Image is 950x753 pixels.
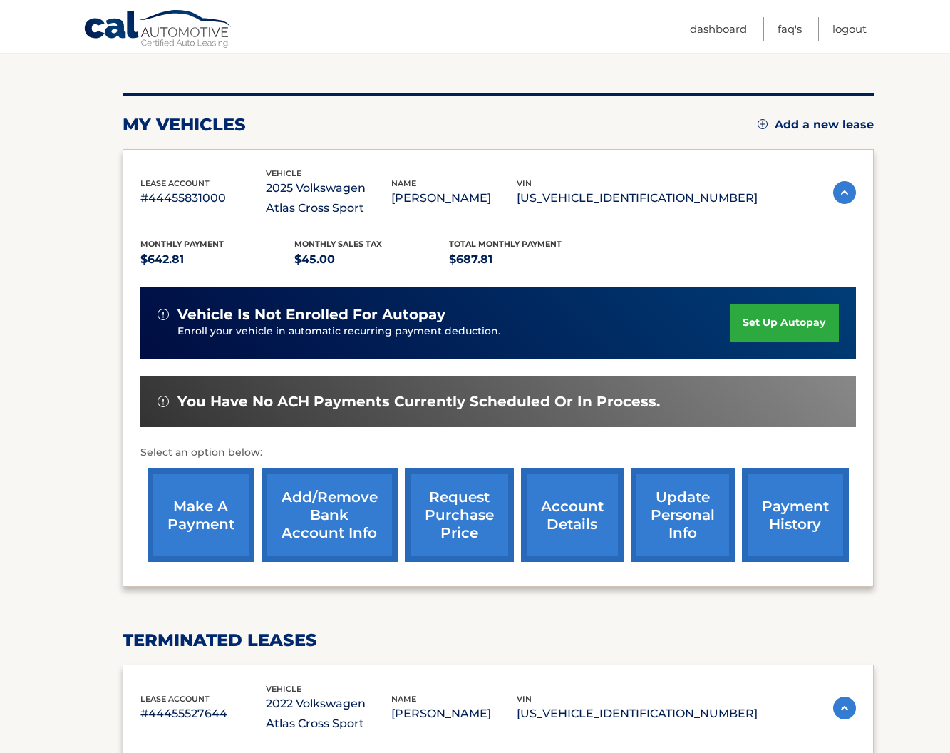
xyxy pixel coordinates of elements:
[391,178,416,188] span: name
[517,694,532,704] span: vin
[177,393,660,411] span: You have no ACH payments currently scheduled or in process.
[730,304,838,342] a: set up autopay
[521,468,624,562] a: account details
[742,468,849,562] a: payment history
[294,250,449,270] p: $45.00
[148,468,254,562] a: make a payment
[391,704,517,724] p: [PERSON_NAME]
[832,17,867,41] a: Logout
[262,468,398,562] a: Add/Remove bank account info
[123,114,246,135] h2: my vehicles
[517,188,758,208] p: [US_VEHICLE_IDENTIFICATION_NUMBER]
[140,178,210,188] span: lease account
[158,309,169,320] img: alert-white.svg
[758,118,874,132] a: Add a new lease
[391,694,416,704] span: name
[405,468,514,562] a: request purchase price
[266,178,391,218] p: 2025 Volkswagen Atlas Cross Sport
[266,684,301,694] span: vehicle
[294,239,382,249] span: Monthly sales Tax
[517,704,758,724] p: [US_VEHICLE_IDENTIFICATION_NUMBER]
[833,697,856,719] img: accordion-active.svg
[449,239,562,249] span: Total Monthly Payment
[140,444,856,461] p: Select an option below:
[123,630,874,651] h2: terminated leases
[833,181,856,204] img: accordion-active.svg
[266,168,301,178] span: vehicle
[140,188,266,208] p: #44455831000
[778,17,802,41] a: FAQ's
[140,694,210,704] span: lease account
[391,188,517,208] p: [PERSON_NAME]
[517,178,532,188] span: vin
[177,306,445,324] span: vehicle is not enrolled for autopay
[758,119,768,129] img: add.svg
[140,704,266,724] p: #44455527644
[83,9,233,51] a: Cal Automotive
[140,250,295,270] p: $642.81
[449,250,604,270] p: $687.81
[158,396,169,407] img: alert-white.svg
[266,694,391,734] p: 2022 Volkswagen Atlas Cross Sport
[177,324,730,339] p: Enroll your vehicle in automatic recurring payment deduction.
[690,17,747,41] a: Dashboard
[631,468,735,562] a: update personal info
[140,239,224,249] span: Monthly Payment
